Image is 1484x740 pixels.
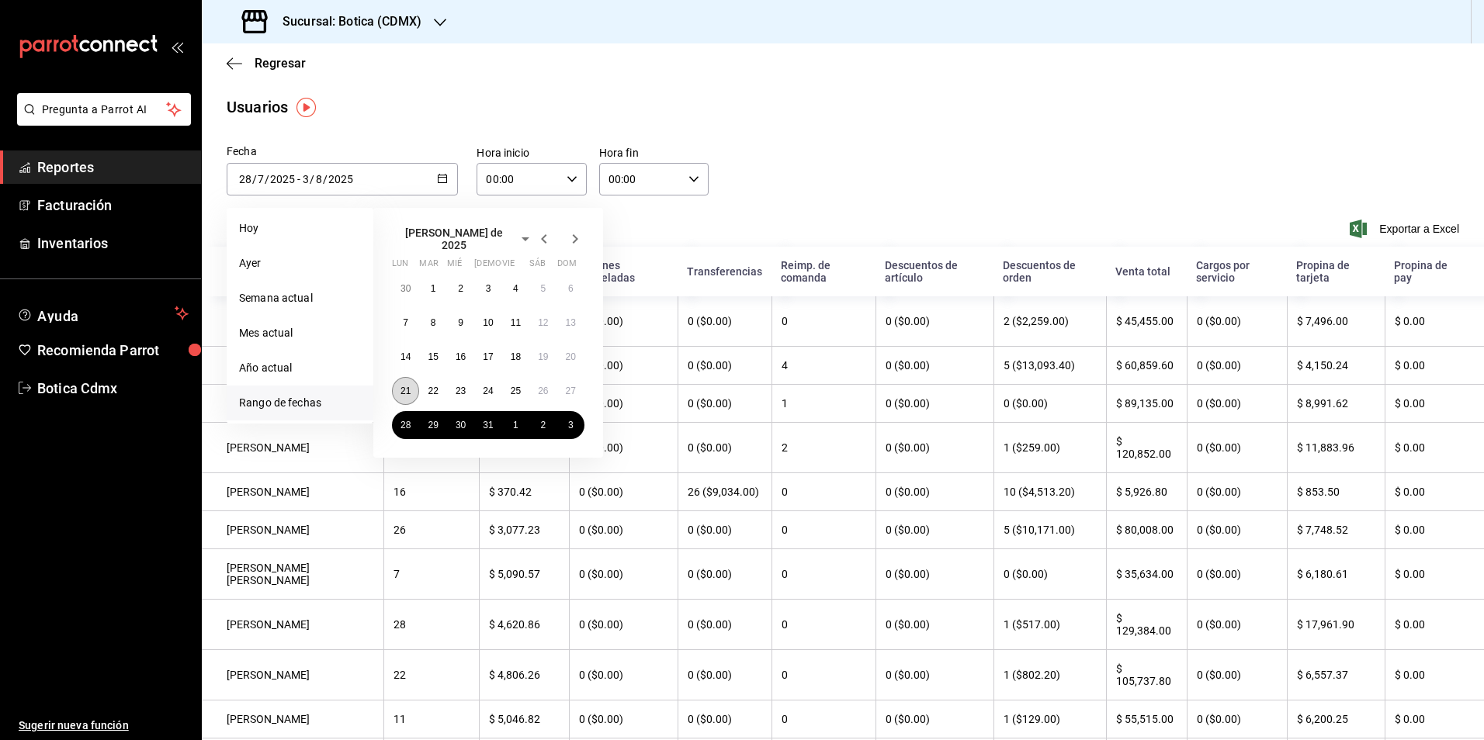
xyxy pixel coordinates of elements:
th: 0 [771,650,875,700]
th: 1 ($129.00) [993,700,1106,738]
button: 30 de junio de 2025 [392,275,419,303]
th: $ 0.00 [1385,423,1484,473]
a: Pregunta a Parrot AI [11,112,191,129]
abbr: 30 de junio de 2025 [400,283,411,294]
label: Hora fin [599,147,709,158]
th: $ 0.00 [1385,549,1484,600]
button: 21 de julio de 2025 [392,377,419,405]
th: $ 0.00 [1385,347,1484,385]
li: Año actual [227,351,373,386]
button: 22 de julio de 2025 [419,377,446,405]
th: 1 ($802.20) [993,650,1106,700]
abbr: 2 de agosto de 2025 [540,420,546,431]
th: 1 [771,385,875,423]
th: $ 0.00 [1385,650,1484,700]
button: 9 de julio de 2025 [447,309,474,337]
abbr: viernes [502,258,515,275]
th: $ 0.00 [1385,600,1484,650]
th: 0 ($0.00) [678,347,771,385]
th: 0 ($0.00) [678,423,771,473]
span: Ayuda [37,304,168,323]
button: 8 de julio de 2025 [419,309,446,337]
span: / [252,173,257,185]
th: 0 ($0.00) [1187,296,1286,347]
th: 22 [383,650,479,700]
th: $ 3,077.23 [479,511,570,549]
li: Semana actual [227,281,373,316]
th: 0 ($0.00) [993,549,1106,600]
th: 0 ($0.00) [875,700,993,738]
button: 3 de julio de 2025 [474,275,501,303]
th: $ 129,384.00 [1106,600,1187,650]
span: Regresar [255,56,306,71]
th: $ 0.00 [1385,385,1484,423]
button: 6 de julio de 2025 [557,275,584,303]
span: Pregunta a Parrot AI [42,102,167,118]
span: - [297,173,300,185]
button: 10 de julio de 2025 [474,309,501,337]
th: [PERSON_NAME] [202,700,383,738]
h3: Sucursal: Botica (CDMX) [270,12,421,31]
th: 0 ($0.00) [678,600,771,650]
th: 0 ($0.00) [875,549,993,600]
button: 1 de julio de 2025 [419,275,446,303]
th: Descuentos de artículo [875,247,993,296]
th: 5 ($10,171.00) [993,511,1106,549]
button: Tooltip marker [296,98,316,117]
th: [PERSON_NAME] [202,511,383,549]
th: 1 ($259.00) [993,423,1106,473]
abbr: martes [419,258,438,275]
th: $ 0.00 [1385,296,1484,347]
th: 0 [771,296,875,347]
th: 0 ($0.00) [569,549,678,600]
th: 16 [383,473,479,511]
abbr: miércoles [447,258,462,275]
th: $ 11,883.96 [1287,423,1385,473]
button: 31 de julio de 2025 [474,411,501,439]
th: [PERSON_NAME] [202,347,383,385]
button: [PERSON_NAME] de 2025 [392,226,535,251]
span: [PERSON_NAME] de 2025 [392,226,516,251]
button: 11 de julio de 2025 [502,309,529,337]
button: 17 de julio de 2025 [474,343,501,371]
button: Regresar [227,56,306,71]
abbr: 29 de julio de 2025 [428,420,438,431]
abbr: 17 de julio de 2025 [483,351,493,362]
li: Hoy [227,211,373,246]
th: 0 ($0.00) [1187,600,1286,650]
th: Nombre [202,247,383,296]
abbr: 3 de julio de 2025 [486,283,491,294]
abbr: 8 de julio de 2025 [431,317,436,328]
input: Day [302,173,310,185]
th: 0 ($0.00) [875,347,993,385]
th: [PERSON_NAME] [PERSON_NAME] [202,549,383,600]
th: 0 ($0.00) [678,511,771,549]
th: $ 0.00 [1385,511,1484,549]
span: Reportes [37,157,189,178]
th: $ 45,455.00 [1106,296,1187,347]
th: 2 [771,423,875,473]
th: $ 5,090.57 [479,549,570,600]
span: / [265,173,269,185]
th: $ 35,634.00 [1106,549,1187,600]
th: 0 ($0.00) [678,650,771,700]
abbr: 23 de julio de 2025 [456,386,466,396]
abbr: 25 de julio de 2025 [511,386,521,396]
th: 2 ($2,259.00) [993,296,1106,347]
abbr: 2 de julio de 2025 [458,283,463,294]
th: 11 [383,700,479,738]
th: Descuentos de orden [993,247,1106,296]
abbr: domingo [557,258,577,275]
th: 0 [771,700,875,738]
abbr: 26 de julio de 2025 [538,386,548,396]
th: $ 370.42 [479,473,570,511]
th: [PERSON_NAME] [202,600,383,650]
th: $ 8,991.62 [1287,385,1385,423]
span: Facturación [37,195,189,216]
abbr: 13 de julio de 2025 [566,317,576,328]
th: $ 80,008.00 [1106,511,1187,549]
abbr: 9 de julio de 2025 [458,317,463,328]
abbr: 28 de julio de 2025 [400,420,411,431]
input: Year [328,173,354,185]
th: 0 ($0.00) [1187,385,1286,423]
